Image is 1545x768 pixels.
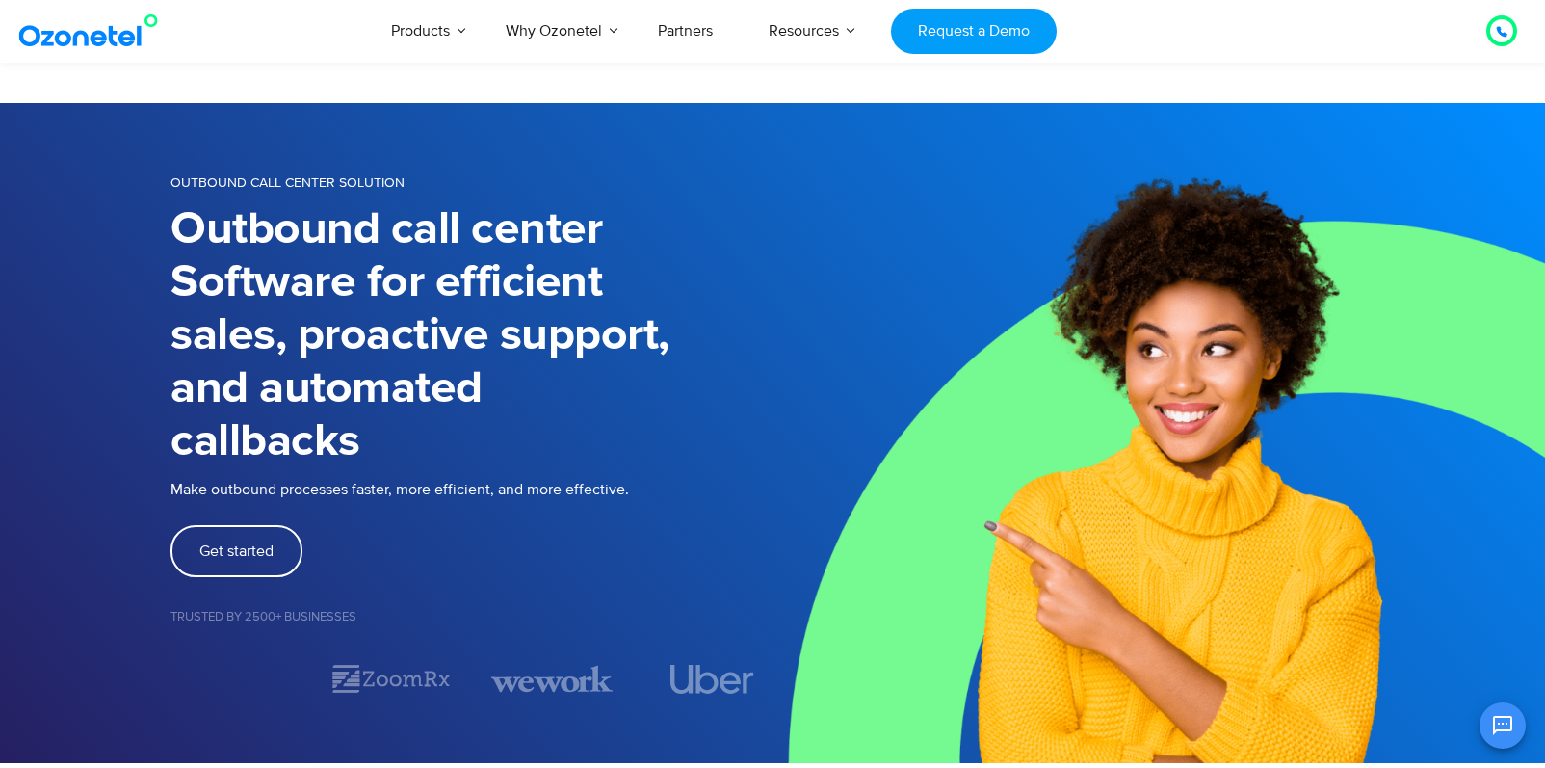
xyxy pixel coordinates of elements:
[170,478,772,501] p: Make outbound processes faster, more efficient, and more effective.
[170,203,772,468] h1: Outbound call center Software for efficient sales, proactive support, and automated callbacks
[651,665,772,694] div: 4 / 7
[491,662,613,696] img: wework
[170,668,292,691] div: 1 / 7
[491,662,613,696] div: 3 / 7
[170,611,772,623] h5: Trusted by 2500+ Businesses
[330,662,452,696] div: 2 / 7
[170,662,772,696] div: Image Carousel
[669,665,753,694] img: uber
[199,543,274,559] span: Get started
[170,525,302,577] a: Get started
[170,174,405,191] span: OUTBOUND CALL CENTER SOLUTION
[1480,702,1526,749] button: Open chat
[891,9,1056,54] a: Request a Demo
[330,662,452,696] img: zoomrx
